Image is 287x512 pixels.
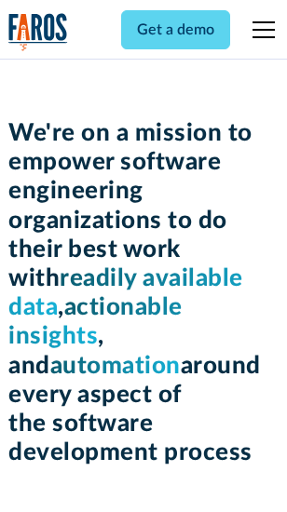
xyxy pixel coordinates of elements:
div: menu [241,7,279,52]
a: Get a demo [121,10,230,49]
span: actionable insights [8,295,183,348]
a: home [8,13,68,51]
span: automation [50,354,181,378]
h1: We're on a mission to empower software engineering organizations to do their best work with , , a... [8,119,279,467]
img: Logo of the analytics and reporting company Faros. [8,13,68,51]
span: readily available data [8,266,243,319]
